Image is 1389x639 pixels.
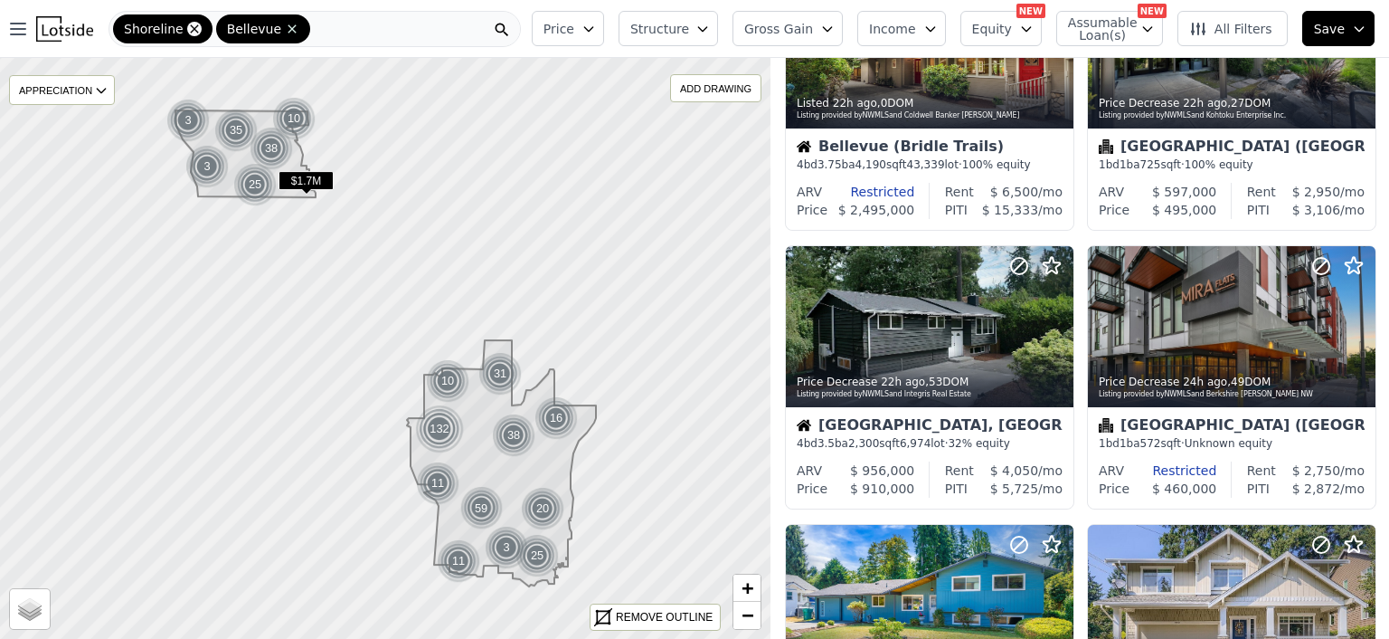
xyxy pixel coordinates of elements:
span: Price [543,20,574,38]
span: Gross Gain [744,20,813,38]
div: [GEOGRAPHIC_DATA], [GEOGRAPHIC_DATA] [797,418,1063,436]
div: /mo [974,183,1063,201]
img: g1.png [478,352,523,396]
a: Price Decrease 22h ago,53DOMListing provided byNWMLSand Integris Real EstateHouse[GEOGRAPHIC_DATA... [785,245,1072,510]
button: All Filters [1177,11,1288,46]
img: Condominium [1099,418,1113,433]
a: Zoom in [733,575,761,602]
div: NEW [1138,4,1167,18]
div: /mo [1276,462,1365,480]
div: Price [797,201,827,219]
div: Price [1099,201,1129,219]
div: ARV [797,183,822,201]
div: 132 [415,405,464,453]
div: 16 [534,396,578,440]
div: Price Decrease , 49 DOM [1099,375,1366,389]
span: 6,974 [900,437,931,450]
span: + [742,577,753,599]
div: PITI [1247,480,1270,498]
button: Save [1302,11,1375,46]
div: Listing provided by NWMLS and Integris Real Estate [797,389,1064,400]
div: 3 [185,145,229,188]
div: Listing provided by NWMLS and Coldwell Banker [PERSON_NAME] [797,110,1064,121]
div: Listing provided by NWMLS and Kohtoku Enterprise Inc. [1099,110,1366,121]
div: 11 [437,539,480,583]
img: House [797,418,811,433]
span: Assumable Loan(s) [1068,16,1126,42]
button: Income [857,11,946,46]
div: 59 [458,485,505,531]
img: g1.png [214,109,259,152]
a: Zoom out [733,602,761,629]
button: Gross Gain [732,11,843,46]
div: 35 [214,109,258,152]
div: Price Decrease , 27 DOM [1099,96,1366,110]
div: PITI [945,480,968,498]
div: Listing provided by NWMLS and Berkshire [PERSON_NAME] NW [1099,389,1366,400]
img: g1.png [521,487,565,530]
span: − [742,604,753,626]
img: g1.png [534,396,579,440]
img: g1.png [492,414,536,457]
div: $1.7M [279,171,334,197]
div: REMOVE OUTLINE [616,609,713,625]
span: $ 910,000 [850,482,914,496]
time: 2025-09-29 17:19 [833,97,877,110]
span: $ 2,495,000 [838,203,915,217]
span: All Filters [1189,20,1272,38]
span: 43,339 [907,158,945,171]
div: Restricted [1124,462,1216,480]
div: Rent [1247,183,1276,201]
div: 1 bd 1 ba sqft · Unknown equity [1099,436,1365,451]
div: PITI [1247,201,1270,219]
button: Price [532,11,604,46]
div: Bellevue (Bridle Trails) [797,139,1063,157]
img: Condominium [1099,139,1113,154]
div: 4 bd 3.75 ba sqft lot · 100% equity [797,157,1063,172]
div: ARV [1099,462,1124,480]
time: 2025-09-29 17:08 [881,376,925,388]
time: 2025-09-29 17:17 [1183,97,1227,110]
span: Shoreline [124,20,184,38]
div: ARV [797,462,822,480]
div: ADD DRAWING [671,75,761,101]
div: 25 [515,534,559,577]
div: /mo [968,480,1063,498]
span: $ 2,750 [1292,463,1340,478]
div: Rent [1247,462,1276,480]
div: 38 [492,414,535,457]
span: $ 2,872 [1292,482,1340,496]
span: Structure [630,20,688,38]
a: Price Decrease 24h ago,49DOMListing provided byNWMLSand Berkshire [PERSON_NAME] NWCondominium[GEO... [1087,245,1375,510]
span: $ 495,000 [1152,203,1216,217]
span: Income [869,20,916,38]
time: 2025-09-29 15:18 [1183,376,1227,388]
a: Layers [10,589,50,629]
div: [GEOGRAPHIC_DATA] ([GEOGRAPHIC_DATA]) [1099,418,1365,436]
button: Structure [619,11,718,46]
div: [GEOGRAPHIC_DATA] ([GEOGRAPHIC_DATA]) [1099,139,1365,157]
span: Equity [972,20,1012,38]
img: g3.png [415,405,465,453]
div: 10 [426,359,469,403]
span: 572 [1140,437,1161,450]
div: 3 [166,99,210,142]
img: g1.png [272,97,317,140]
span: $ 460,000 [1152,482,1216,496]
div: Listed , 0 DOM [797,96,1064,110]
span: 4,190 [855,158,886,171]
img: g1.png [185,145,230,188]
div: NEW [1016,4,1045,18]
div: 31 [478,352,522,396]
div: APPRECIATION [9,75,115,105]
img: House [797,139,811,154]
div: Rent [945,183,974,201]
img: g1.png [416,462,460,505]
img: g1.png [250,127,294,170]
span: 725 [1140,158,1161,171]
span: Save [1314,20,1345,38]
span: $ 3,106 [1292,203,1340,217]
div: 1 bd 1 ba sqft · 100% equity [1099,157,1365,172]
span: $ 4,050 [990,463,1038,478]
button: Assumable Loan(s) [1056,11,1163,46]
